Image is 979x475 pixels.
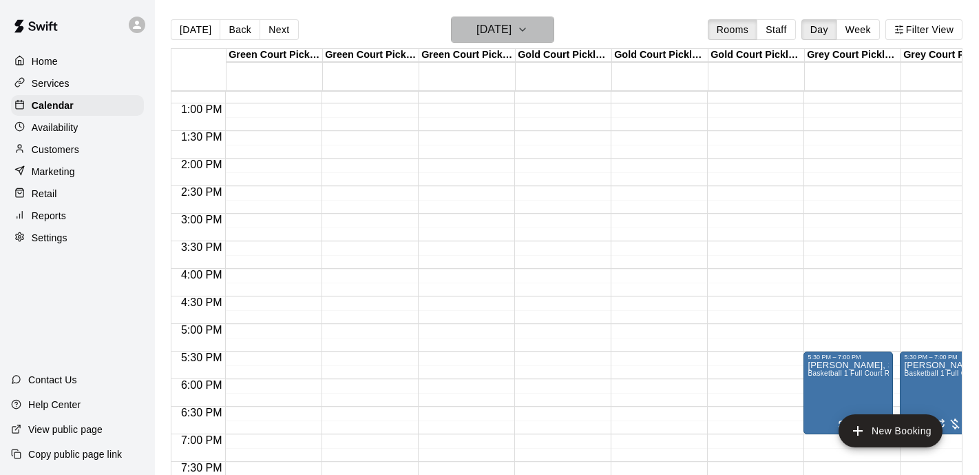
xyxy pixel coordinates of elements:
[708,19,757,40] button: Rooms
[11,183,144,204] a: Retail
[178,214,226,225] span: 3:00 PM
[28,373,77,387] p: Contact Us
[32,77,70,90] p: Services
[805,49,901,62] div: Grey Court Pickleball #1
[178,159,226,170] span: 2:00 PM
[28,447,122,461] p: Copy public page link
[260,19,298,40] button: Next
[178,352,226,363] span: 5:30 PM
[28,398,81,412] p: Help Center
[178,462,226,474] span: 7:30 PM
[323,49,419,62] div: Green Court Pickleball #2
[11,117,144,138] a: Availability
[32,231,67,245] p: Settings
[178,379,226,391] span: 6:00 PM
[178,407,226,418] span: 6:30 PM
[839,414,943,447] button: add
[32,187,57,201] p: Retail
[11,205,144,226] a: Reports
[708,49,805,62] div: Gold Court Pickleball #3
[32,99,74,112] p: Calendar
[178,241,226,253] span: 3:30 PM
[32,209,66,223] p: Reports
[803,352,893,434] div: 5:30 PM – 7:00 PM: Michael Garofalo, Swish Basketball
[11,139,144,160] a: Customers
[801,19,837,40] button: Day
[11,95,144,116] a: Calendar
[476,20,512,39] h6: [DATE]
[178,103,226,115] span: 1:00 PM
[419,49,516,62] div: Green Court Pickleball #3
[451,17,554,43] button: [DATE]
[28,423,103,436] p: View public page
[178,131,226,143] span: 1:30 PM
[808,354,889,361] div: 5:30 PM – 7:00 PM
[885,19,962,40] button: Filter View
[220,19,260,40] button: Back
[757,19,796,40] button: Staff
[171,19,220,40] button: [DATE]
[178,186,226,198] span: 2:30 PM
[178,434,226,446] span: 7:00 PM
[32,121,78,134] p: Availability
[11,73,144,94] a: Services
[178,324,226,336] span: 5:00 PM
[32,143,79,156] p: Customers
[612,49,708,62] div: Gold Court Pickleball #2
[32,165,75,179] p: Marketing
[11,228,144,248] a: Settings
[11,51,144,72] a: Home
[516,49,612,62] div: Gold Court Pickleball #1
[32,54,58,68] p: Home
[227,49,323,62] div: Green Court Pickleball #1
[178,269,226,281] span: 4:00 PM
[11,161,144,182] a: Marketing
[808,370,905,377] span: Basketball 1 Full Court Rental
[178,296,226,308] span: 4:30 PM
[836,19,880,40] button: Week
